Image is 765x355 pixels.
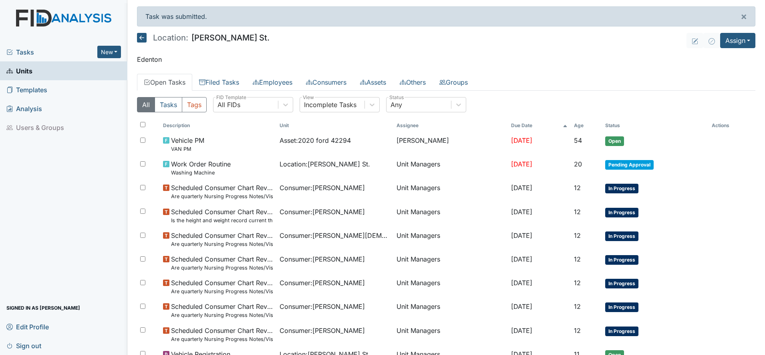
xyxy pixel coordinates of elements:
[574,302,581,310] span: 12
[720,33,755,48] button: Assign
[280,278,365,288] span: Consumer : [PERSON_NAME]
[97,46,121,58] button: New
[137,6,755,26] div: Task was submitted.
[605,231,638,241] span: In Progress
[574,160,582,168] span: 20
[605,255,638,265] span: In Progress
[171,207,274,224] span: Scheduled Consumer Chart Review Is the height and weight record current through the previous month?
[605,208,638,217] span: In Progress
[304,100,356,110] div: Incomplete Tasks
[353,74,393,91] a: Assets
[393,204,508,227] td: Unit Managers
[393,132,508,156] td: [PERSON_NAME]
[171,254,274,272] span: Scheduled Consumer Chart Review Are quarterly Nursing Progress Notes/Visual Assessments completed...
[574,184,581,192] span: 12
[574,255,581,263] span: 12
[137,97,155,112] button: All
[155,97,182,112] button: Tasks
[171,240,274,248] small: Are quarterly Nursing Progress Notes/Visual Assessments completed by the end of the month followi...
[733,7,755,26] button: ×
[171,326,274,343] span: Scheduled Consumer Chart Review Are quarterly Nursing Progress Notes/Visual Assessments completed...
[280,136,351,145] span: Asset : 2020 ford 42294
[280,207,365,217] span: Consumer : [PERSON_NAME]
[393,323,508,346] td: Unit Managers
[6,83,47,96] span: Templates
[574,327,581,335] span: 12
[137,74,192,91] a: Open Tasks
[602,119,709,132] th: Toggle SortBy
[511,231,532,239] span: [DATE]
[171,217,274,224] small: Is the height and weight record current through the previous month?
[508,119,571,132] th: Toggle SortBy
[137,97,207,112] div: Type filter
[511,136,532,144] span: [DATE]
[299,74,353,91] a: Consumers
[171,183,274,200] span: Scheduled Consumer Chart Review Are quarterly Nursing Progress Notes/Visual Assessments completed...
[153,34,188,42] span: Location:
[574,208,581,216] span: 12
[393,251,508,275] td: Unit Managers
[6,65,32,77] span: Units
[171,288,274,295] small: Are quarterly Nursing Progress Notes/Visual Assessments completed by the end of the month followi...
[393,119,508,132] th: Assignee
[605,160,654,170] span: Pending Approval
[280,159,370,169] span: Location : [PERSON_NAME] St.
[574,231,581,239] span: 12
[280,302,365,311] span: Consumer : [PERSON_NAME]
[6,302,80,314] span: Signed in as [PERSON_NAME]
[393,298,508,322] td: Unit Managers
[276,119,393,132] th: Toggle SortBy
[171,169,231,176] small: Washing Machine
[709,119,749,132] th: Actions
[137,33,270,43] h5: [PERSON_NAME] St.
[511,327,532,335] span: [DATE]
[140,122,145,127] input: Toggle All Rows Selected
[605,184,638,193] span: In Progress
[171,311,274,319] small: Are quarterly Nursing Progress Notes/Visual Assessments completed by the end of the month followi...
[393,275,508,298] td: Unit Managers
[171,193,274,200] small: Are quarterly Nursing Progress Notes/Visual Assessments completed by the end of the month followi...
[171,136,204,153] span: Vehicle PM VAN PM
[511,302,532,310] span: [DATE]
[160,119,277,132] th: Toggle SortBy
[171,335,274,343] small: Are quarterly Nursing Progress Notes/Visual Assessments completed by the end of the month followi...
[605,279,638,288] span: In Progress
[246,74,299,91] a: Employees
[6,339,41,352] span: Sign out
[280,183,365,193] span: Consumer : [PERSON_NAME]
[6,102,42,115] span: Analysis
[280,326,365,335] span: Consumer : [PERSON_NAME]
[574,136,582,144] span: 54
[217,100,240,110] div: All FIDs
[511,184,532,192] span: [DATE]
[511,255,532,263] span: [DATE]
[511,279,532,287] span: [DATE]
[171,264,274,272] small: Are quarterly Nursing Progress Notes/Visual Assessments completed by the end of the month followi...
[605,136,624,146] span: Open
[171,145,204,153] small: VAN PM
[6,47,97,57] a: Tasks
[391,100,402,110] div: Any
[741,10,747,22] span: ×
[511,160,532,168] span: [DATE]
[6,321,49,333] span: Edit Profile
[511,208,532,216] span: [DATE]
[433,74,475,91] a: Groups
[171,159,231,176] span: Work Order Routine Washing Machine
[192,74,246,91] a: Filed Tasks
[605,327,638,336] span: In Progress
[393,227,508,251] td: Unit Managers
[393,74,433,91] a: Others
[171,278,274,295] span: Scheduled Consumer Chart Review Are quarterly Nursing Progress Notes/Visual Assessments completed...
[393,156,508,180] td: Unit Managers
[171,302,274,319] span: Scheduled Consumer Chart Review Are quarterly Nursing Progress Notes/Visual Assessments completed...
[605,302,638,312] span: In Progress
[574,279,581,287] span: 12
[393,180,508,203] td: Unit Managers
[280,254,365,264] span: Consumer : [PERSON_NAME]
[137,55,755,64] p: Edenton
[571,119,602,132] th: Toggle SortBy
[182,97,207,112] button: Tags
[171,231,274,248] span: Scheduled Consumer Chart Review Are quarterly Nursing Progress Notes/Visual Assessments completed...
